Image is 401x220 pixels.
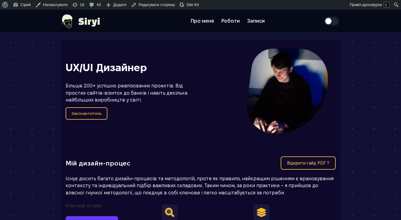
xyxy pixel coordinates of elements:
[66,159,239,168] h2: Мій дизайн-процес
[66,175,336,196] p: Існує досить багато дизайн-процесів та методологій, проте як правило, найкращим рішенням є врахов...
[362,2,382,7] span: apocalypse
[66,107,108,120] a: Законектитись
[243,15,268,27] a: Записи
[66,203,101,208] strong: Ключові етапи
[281,156,335,170] a: Відкрити гайд PDF ?
[61,10,100,33] img: Сірий
[66,82,201,104] p: Більше 200+ успішно реалізованих проектів. Від простих сайтів-візиток до банків і навіть декілька...
[324,17,339,25] label: Theme switcher
[218,15,243,27] a: Роботи
[66,63,201,73] h1: UX/UI Дизайнер
[187,15,218,27] a: Про мене
[187,2,199,7] span: Site Kit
